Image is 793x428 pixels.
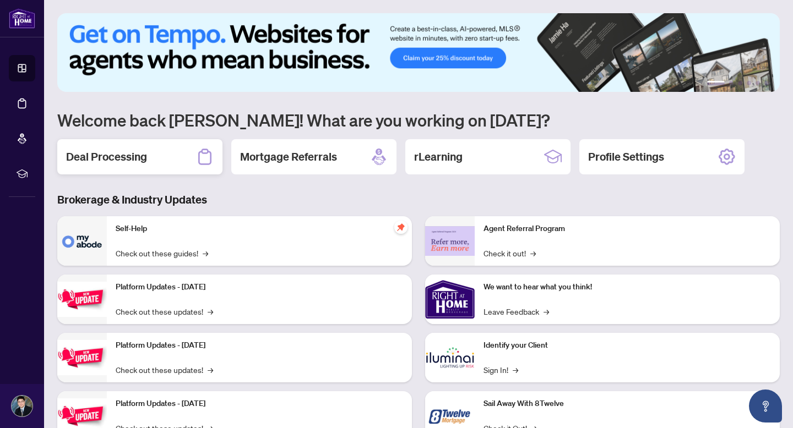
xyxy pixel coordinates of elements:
[425,275,475,324] img: We want to hear what you think!
[208,305,213,317] span: →
[116,305,213,317] a: Check out these updates!→
[707,81,725,85] button: 1
[484,398,771,410] p: Sail Away With 8Twelve
[484,339,771,352] p: Identify your Client
[484,247,536,259] a: Check it out!→
[544,305,549,317] span: →
[116,339,403,352] p: Platform Updates - [DATE]
[747,81,751,85] button: 4
[513,364,518,376] span: →
[414,149,463,164] h2: rLearning
[116,398,403,410] p: Platform Updates - [DATE]
[756,81,760,85] button: 5
[57,282,107,316] img: Platform Updates - July 21, 2025
[729,81,734,85] button: 2
[116,223,403,235] p: Self-Help
[116,364,213,376] a: Check out these updates!→
[57,109,780,130] h1: Welcome back [PERSON_NAME]! What are you working on [DATE]?
[57,192,780,207] h3: Brokerage & Industry Updates
[57,340,107,375] img: Platform Updates - July 8, 2025
[425,333,475,382] img: Identify your Client
[588,149,664,164] h2: Profile Settings
[203,247,208,259] span: →
[764,81,769,85] button: 6
[425,226,475,256] img: Agent Referral Program
[484,281,771,293] p: We want to hear what you think!
[57,216,107,266] img: Self-Help
[12,396,32,416] img: Profile Icon
[116,247,208,259] a: Check out these guides!→
[484,364,518,376] a: Sign In!→
[240,149,337,164] h2: Mortgage Referrals
[484,223,771,235] p: Agent Referral Program
[484,305,549,317] a: Leave Feedback→
[738,81,742,85] button: 3
[57,13,780,92] img: Slide 0
[394,221,408,234] span: pushpin
[749,389,782,422] button: Open asap
[208,364,213,376] span: →
[9,8,35,29] img: logo
[116,281,403,293] p: Platform Updates - [DATE]
[66,149,147,164] h2: Deal Processing
[530,247,536,259] span: →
